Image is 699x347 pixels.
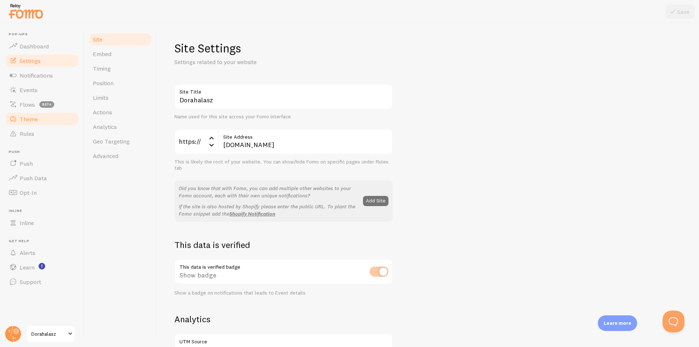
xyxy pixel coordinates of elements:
[39,263,45,269] svg: <p>Watch New Feature Tutorials!</p>
[20,130,34,137] span: Rules
[20,86,37,94] span: Events
[20,278,41,285] span: Support
[9,209,79,213] span: Inline
[174,84,393,96] label: Site Title
[174,334,393,346] label: UTM Source
[4,260,79,275] a: Learn
[174,239,393,251] h2: This data is verified
[9,150,79,154] span: Push
[93,123,117,130] span: Analytics
[174,41,393,56] h1: Site Settings
[598,315,637,331] div: Learn more
[174,58,349,66] p: Settings related to your website
[4,126,79,141] a: Rules
[179,203,359,217] p: If the site is also hosted by Shopify please enter the public URL. To plant the Fomo snippet add the
[604,320,631,327] p: Learn more
[9,32,79,37] span: Pop-ups
[93,36,102,43] span: Site
[4,54,79,68] a: Settings
[20,43,49,50] span: Dashboard
[39,101,54,108] span: beta
[663,311,684,332] iframe: Help Scout Beacon - Open
[20,219,34,226] span: Inline
[93,152,118,159] span: Advanced
[93,65,111,72] span: Timing
[88,134,152,149] a: Geo Targeting
[4,245,79,260] a: Alerts
[363,196,388,206] button: Add Site
[9,239,79,244] span: Get Help
[20,174,47,182] span: Push Data
[229,210,275,217] a: Shopify Notification
[20,101,35,108] span: Flows
[179,185,359,199] p: Did you know that with Fomo, you can add multiple other websites to your Fomo account, each with ...
[88,47,152,61] a: Embed
[174,114,393,120] div: Name used for this site across your Fomo interface
[4,216,79,230] a: Inline
[4,275,79,289] a: Support
[20,249,35,256] span: Alerts
[4,97,79,112] a: Flows beta
[8,2,44,20] img: fomo-relay-logo-orange.svg
[20,57,41,64] span: Settings
[93,79,114,87] span: Position
[218,129,393,154] input: myhonestcompany.com
[218,129,393,141] label: Site Address
[88,149,152,163] a: Advanced
[4,83,79,97] a: Events
[174,159,393,171] div: This is likely the root of your website. You can show/hide Fomo on specific pages under Rules tab
[4,68,79,83] a: Notifications
[93,109,112,116] span: Actions
[88,119,152,134] a: Analytics
[20,160,33,167] span: Push
[88,105,152,119] a: Actions
[174,129,218,154] div: https://
[88,76,152,90] a: Position
[88,61,152,76] a: Timing
[20,264,35,271] span: Learn
[20,189,37,196] span: Opt-In
[93,94,108,101] span: Limits
[4,185,79,200] a: Opt-In
[4,39,79,54] a: Dashboard
[93,50,111,58] span: Embed
[20,72,53,79] span: Notifications
[93,138,130,145] span: Geo Targeting
[20,115,38,123] span: Theme
[4,112,79,126] a: Theme
[88,90,152,105] a: Limits
[88,32,152,47] a: Site
[26,325,75,343] a: Dorahalasz
[174,314,393,325] h2: Analytics
[31,330,66,338] span: Dorahalasz
[4,156,79,171] a: Push
[4,171,79,185] a: Push Data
